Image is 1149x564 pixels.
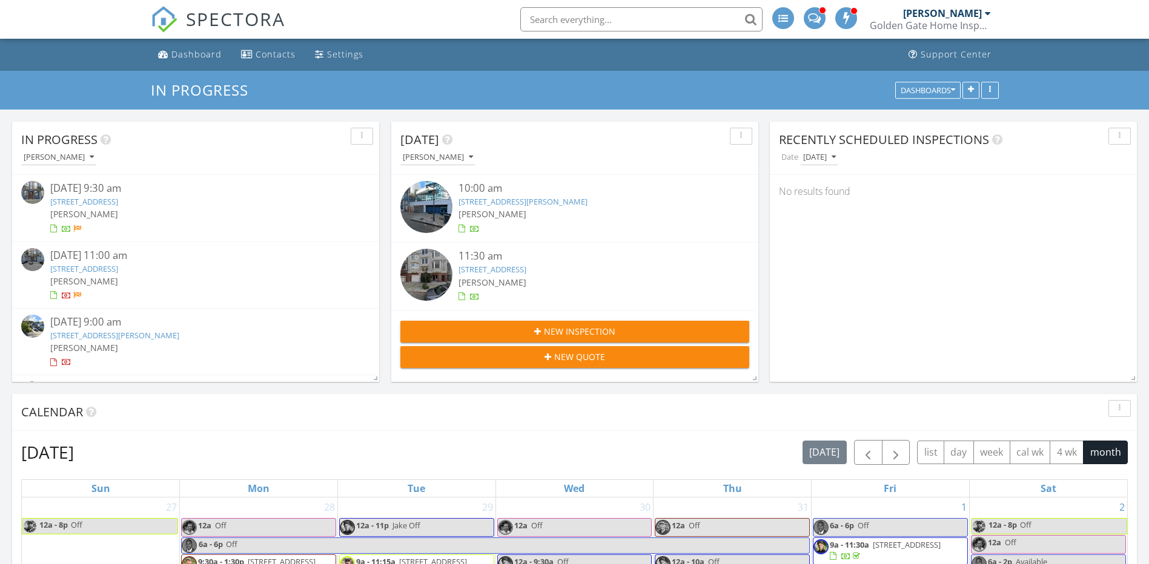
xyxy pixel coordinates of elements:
span: 12a [514,520,528,531]
span: Off [858,520,869,531]
div: [PERSON_NAME] [403,153,473,162]
span: [STREET_ADDRESS] [873,539,941,550]
span: 9a - 11:30a [830,539,869,550]
img: williammillerheadshot.png [498,520,513,535]
button: [DATE] [801,149,838,166]
button: month [1083,441,1128,464]
span: 12a [198,520,211,531]
span: Off [689,520,700,531]
div: Golden Gate Home Inspections [870,19,991,31]
a: [STREET_ADDRESS] [459,264,526,275]
span: Recently Scheduled Inspections [779,131,989,148]
img: img_6586.jpeg [22,519,38,534]
span: [PERSON_NAME] [50,208,118,220]
div: [DATE] [803,153,836,162]
div: [DATE] 9:00 am [50,315,341,330]
a: 9a - 11:30a [STREET_ADDRESS] [830,539,941,562]
span: 12a - 8p [988,519,1018,534]
img: jakelyonashihomeinspector.png [340,520,355,535]
span: [PERSON_NAME] [50,275,118,287]
a: Go to July 31, 2025 [795,497,811,517]
a: [DATE] 9:00 am [STREET_ADDRESS][PERSON_NAME] [PERSON_NAME] [21,315,370,369]
a: Settings [310,44,368,66]
span: New Inspection [544,325,615,338]
img: streetview [21,248,44,271]
a: SPECTORA [151,16,285,42]
div: 11:30 am [459,249,720,264]
span: Off [226,539,237,549]
a: [STREET_ADDRESS][PERSON_NAME] [459,196,588,207]
a: Wednesday [561,480,587,497]
div: Settings [327,48,363,60]
img: lenfreemanheadshot.png [182,538,197,553]
div: Dashboard [171,48,222,60]
button: [DATE] [803,441,847,464]
span: 12a [672,520,685,531]
a: Go to July 30, 2025 [637,497,653,517]
a: Saturday [1038,480,1059,497]
div: Contacts [256,48,296,60]
a: Tuesday [405,480,428,497]
button: Next month [882,440,910,465]
img: streetview [400,181,452,233]
a: [STREET_ADDRESS] [50,263,118,274]
span: In Progress [21,131,98,148]
a: [DATE] 12:00 pm [STREET_ADDRESS] [PERSON_NAME] [21,381,370,435]
a: [STREET_ADDRESS][PERSON_NAME] [50,330,179,341]
span: Off [71,519,82,530]
div: [DATE] 11:00 am [50,248,341,263]
img: jakelyonashihomeinspector.png [813,539,829,554]
span: 12a [988,537,1001,548]
button: [PERSON_NAME] [21,149,96,166]
span: Off [1005,537,1016,548]
button: list [917,441,944,464]
span: Off [215,520,227,531]
button: New Inspection [400,321,749,343]
span: Off [531,520,543,531]
img: img_6586.jpeg [972,519,987,534]
button: week [973,441,1010,464]
button: day [944,441,974,464]
a: Go to August 2, 2025 [1117,497,1127,517]
button: New Quote [400,346,749,368]
button: Previous month [854,440,882,465]
span: Calendar [21,404,83,420]
img: williammillerheadshot.png [972,537,987,552]
span: 12a - 11p [356,520,389,531]
div: [DATE] 12:00 pm [50,381,341,396]
input: Search everything... [520,7,763,31]
a: Friday [881,480,899,497]
a: Go to August 1, 2025 [959,497,969,517]
a: Dashboard [153,44,227,66]
img: jasonnagelinternachicertifiedhomeinspector.png [655,520,671,535]
div: No results found [770,175,1137,208]
span: Jake Off [392,520,420,531]
div: Support Center [921,48,992,60]
span: [DATE] [400,131,439,148]
a: 10:00 am [STREET_ADDRESS][PERSON_NAME] [PERSON_NAME] [400,181,749,236]
span: 6a - 6p [830,520,854,531]
img: streetview [400,249,452,301]
div: [PERSON_NAME] [24,153,94,162]
button: [PERSON_NAME] [400,149,475,166]
img: williammillerheadshot.png [182,520,197,535]
img: lenfreemanheadshot.png [813,520,829,535]
img: streetview [21,315,44,338]
span: 6a - 6p [198,538,224,553]
a: 11:30 am [STREET_ADDRESS] [PERSON_NAME] [400,249,749,304]
a: [STREET_ADDRESS] [50,196,118,207]
a: In Progress [151,80,259,100]
div: [DATE] 9:30 am [50,181,341,196]
a: Support Center [904,44,996,66]
span: 12a - 8p [39,519,68,534]
span: [PERSON_NAME] [459,277,526,288]
span: Off [1020,519,1031,530]
a: [DATE] 9:30 am [STREET_ADDRESS] [PERSON_NAME] [21,181,370,235]
button: cal wk [1010,441,1051,464]
span: New Quote [554,350,605,363]
label: Date [779,149,801,165]
a: Go to July 29, 2025 [480,497,495,517]
span: [PERSON_NAME] [459,208,526,220]
a: Go to July 28, 2025 [322,497,337,517]
div: Dashboards [901,86,955,94]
